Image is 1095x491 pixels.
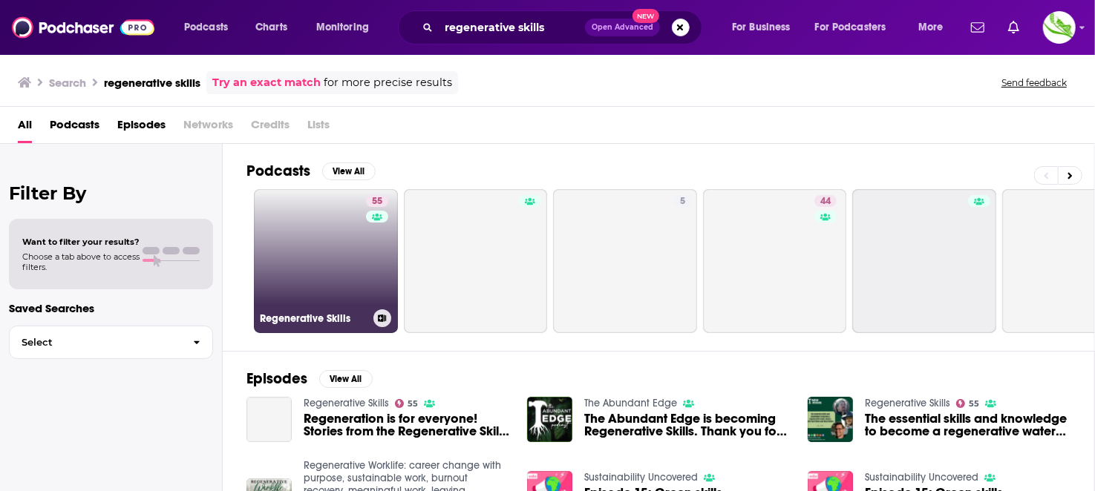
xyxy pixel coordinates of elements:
[956,399,980,408] a: 55
[260,312,367,325] h3: Regenerative Skills
[18,113,32,143] a: All
[865,471,978,484] a: Sustainability Uncovered
[183,113,233,143] span: Networks
[815,17,886,38] span: For Podcasters
[592,24,653,31] span: Open Advanced
[246,16,296,39] a: Charts
[251,113,290,143] span: Credits
[633,9,659,23] span: New
[22,251,140,272] span: Choose a tab above to access filters.
[584,412,790,438] a: The Abundant Edge is becoming Regenerative Skills. Thank you for all your support!
[306,16,388,39] button: open menu
[680,194,685,209] span: 5
[372,194,382,209] span: 55
[997,76,1071,89] button: Send feedback
[304,397,389,409] a: Regenerative Skills
[584,397,677,409] a: The Abundant Edge
[805,16,908,39] button: open menu
[395,399,419,408] a: 55
[10,337,181,347] span: Select
[104,76,200,90] h3: regenerative skills
[1043,11,1076,44] button: Show profile menu
[1043,11,1076,44] img: User Profile
[918,17,944,38] span: More
[722,16,809,39] button: open menu
[408,401,418,407] span: 55
[246,162,310,180] h2: Podcasts
[12,13,154,42] img: Podchaser - Follow, Share and Rate Podcasts
[246,369,373,388] a: EpisodesView All
[584,471,698,484] a: Sustainability Uncovered
[820,194,831,209] span: 44
[585,19,660,36] button: Open AdvancedNew
[184,17,228,38] span: Podcasts
[908,16,962,39] button: open menu
[439,16,585,39] input: Search podcasts, credits, & more...
[1043,11,1076,44] span: Logged in as KDrewCGP
[304,412,509,438] a: Regeneration is for everyone! Stories from the Regenerative Skills community
[117,113,166,143] a: Episodes
[254,189,398,333] a: 55Regenerative Skills
[553,189,697,333] a: 5
[322,162,376,180] button: View All
[307,113,330,143] span: Lists
[527,397,572,442] img: The Abundant Edge is becoming Regenerative Skills. Thank you for all your support!
[9,182,213,204] h2: Filter By
[9,301,213,315] p: Saved Searches
[703,189,847,333] a: 44
[22,237,140,247] span: Want to filter your results?
[9,326,213,359] button: Select
[319,370,373,388] button: View All
[969,401,979,407] span: 55
[174,16,247,39] button: open menu
[246,369,307,388] h2: Episodes
[50,113,99,143] a: Podcasts
[212,74,321,91] a: Try an exact match
[246,162,376,180] a: PodcastsView All
[965,15,990,40] a: Show notifications dropdown
[814,195,837,207] a: 44
[316,17,369,38] span: Monitoring
[246,397,292,442] a: Regeneration is for everyone! Stories from the Regenerative Skills community
[255,17,287,38] span: Charts
[808,397,853,442] img: The essential skills and knowledge to become a regenerative water worker, with Zach Weiss and Nic...
[732,17,791,38] span: For Business
[865,412,1071,438] a: The essential skills and knowledge to become a regenerative water worker, with Zach Weiss and Nic...
[674,195,691,207] a: 5
[49,76,86,90] h3: Search
[1002,15,1025,40] a: Show notifications dropdown
[366,195,388,207] a: 55
[865,412,1071,438] span: The essential skills and knowledge to become a regenerative water worker, with [PERSON_NAME] and ...
[324,74,452,91] span: for more precise results
[412,10,716,45] div: Search podcasts, credits, & more...
[865,397,950,409] a: Regenerative Skills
